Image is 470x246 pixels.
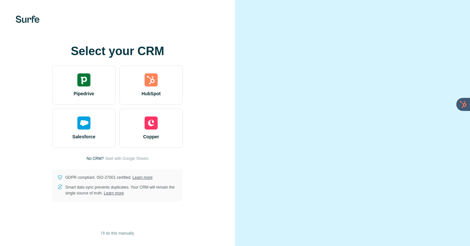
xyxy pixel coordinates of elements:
[101,230,134,236] span: I’ll do this manually
[86,156,104,161] p: No CRM?
[16,16,39,23] img: Surfe's logo
[105,156,149,161] button: Start with Google Sheets
[133,175,152,180] a: Learn more
[77,116,90,130] img: salesforce's logo
[73,90,94,97] span: Pipedrive
[143,133,159,140] span: Copper
[145,116,158,130] img: copper's logo
[77,73,90,86] img: pipedrive's logo
[72,133,96,140] span: Salesforce
[52,45,183,58] h1: Select your CRM
[65,175,152,180] p: GDPR compliant. ISO-27001 certified.
[104,191,124,195] a: Learn more
[96,228,138,238] button: I’ll do this manually
[145,73,158,86] img: hubspot's logo
[142,90,161,97] span: HubSpot
[65,184,178,196] p: Smart data sync prevents duplicates. Your CRM will remain the single source of truth.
